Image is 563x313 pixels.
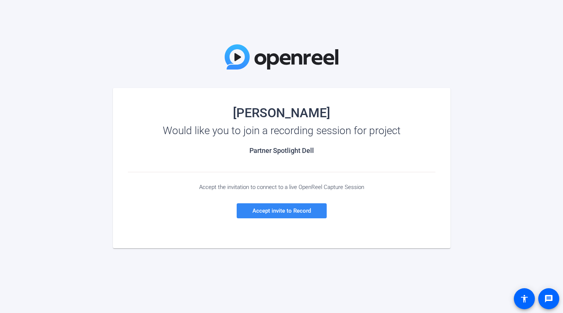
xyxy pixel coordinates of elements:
[225,44,339,70] img: OpenReel Logo
[252,207,311,214] span: Accept invite to Record
[128,184,435,191] div: Accept the invitation to connect to a live OpenReel Capture Session
[237,203,327,218] a: Accept invite to Record
[128,147,435,155] h2: Partner Spotlight Dell
[520,294,529,303] mat-icon: accessibility
[128,107,435,119] div: [PERSON_NAME]
[544,294,553,303] mat-icon: message
[128,125,435,137] div: Would like you to join a recording session for project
